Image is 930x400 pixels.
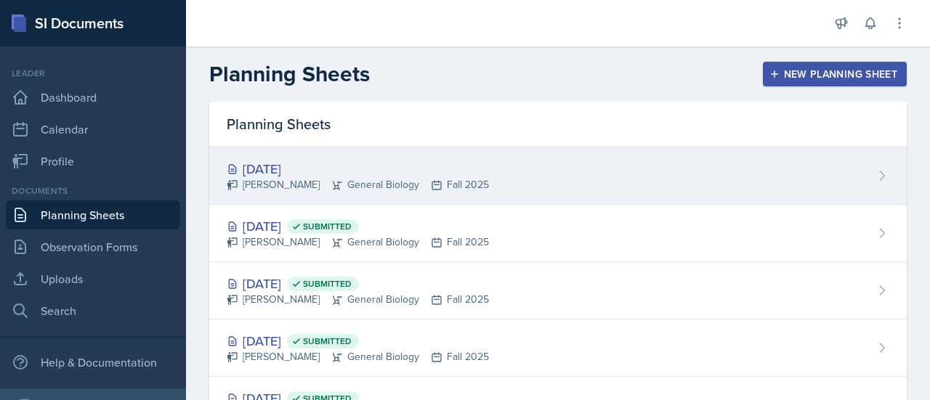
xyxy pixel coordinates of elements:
[6,147,180,176] a: Profile
[227,274,489,293] div: [DATE]
[763,62,907,86] button: New Planning Sheet
[227,159,489,179] div: [DATE]
[6,200,180,229] a: Planning Sheets
[227,177,489,192] div: [PERSON_NAME] General Biology Fall 2025
[772,68,897,80] div: New Planning Sheet
[6,115,180,144] a: Calendar
[209,319,907,377] a: [DATE] Submitted [PERSON_NAME]General BiologyFall 2025
[6,348,180,377] div: Help & Documentation
[209,147,907,205] a: [DATE] [PERSON_NAME]General BiologyFall 2025
[6,83,180,112] a: Dashboard
[303,221,352,232] span: Submitted
[227,216,489,236] div: [DATE]
[227,349,489,364] div: [PERSON_NAME] General Biology Fall 2025
[227,331,489,351] div: [DATE]
[6,296,180,325] a: Search
[209,102,907,147] div: Planning Sheets
[227,234,489,250] div: [PERSON_NAME] General Biology Fall 2025
[6,67,180,80] div: Leader
[6,264,180,293] a: Uploads
[303,335,352,347] span: Submitted
[209,262,907,319] a: [DATE] Submitted [PERSON_NAME]General BiologyFall 2025
[209,205,907,262] a: [DATE] Submitted [PERSON_NAME]General BiologyFall 2025
[6,184,180,197] div: Documents
[209,61,370,87] h2: Planning Sheets
[227,292,489,307] div: [PERSON_NAME] General Biology Fall 2025
[303,278,352,290] span: Submitted
[6,232,180,261] a: Observation Forms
